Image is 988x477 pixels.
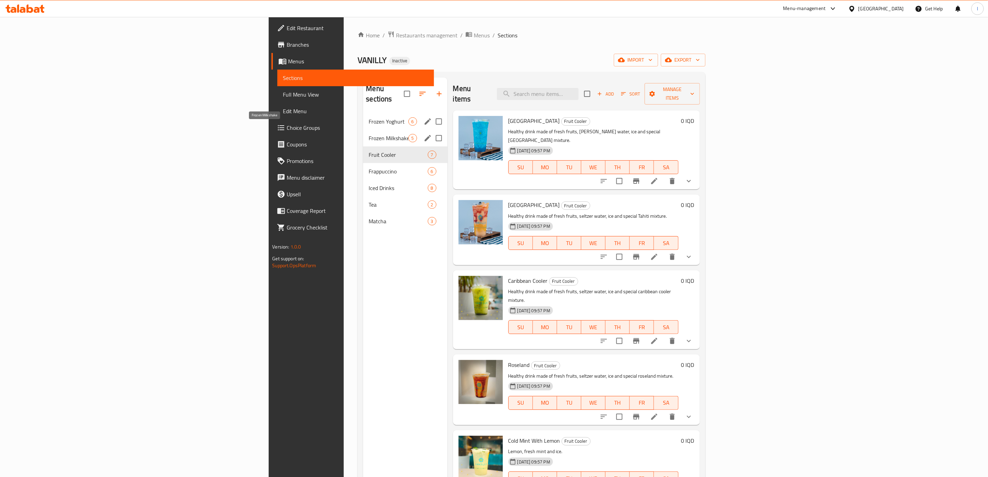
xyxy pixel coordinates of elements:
nav: breadcrumb [358,31,705,40]
span: 3 [428,218,436,225]
button: FR [630,236,654,250]
span: Manage items [650,85,694,102]
h6: 0 IQD [681,436,694,445]
img: Tahiti [459,200,503,244]
svg: Show Choices [685,337,693,345]
button: delete [664,408,681,425]
span: 6 [409,118,417,125]
button: import [614,54,658,66]
button: TU [557,160,581,174]
span: 1.0.0 [290,242,301,251]
span: import [619,56,653,64]
button: WE [581,160,606,174]
span: TU [560,322,579,332]
span: Select to update [612,409,627,424]
a: Grocery Checklist [271,219,434,236]
a: Sections [277,70,434,86]
span: Caribbean Cooler [508,276,548,286]
span: Full Menu View [283,90,428,99]
a: Menus [271,53,434,70]
span: Sort sections [414,85,431,102]
nav: Menu sections [363,110,447,232]
button: MO [533,236,557,250]
span: WE [584,238,603,248]
a: Menu disclaimer [271,169,434,186]
span: [GEOGRAPHIC_DATA] [508,116,560,126]
span: 8 [428,185,436,191]
span: Frozen Milkshake [369,134,408,142]
span: SA [657,162,675,172]
button: WE [581,320,606,334]
h2: Menu items [453,83,489,104]
button: WE [581,236,606,250]
button: sort-choices [595,333,612,349]
svg: Show Choices [685,253,693,261]
a: Coverage Report [271,202,434,219]
button: show more [681,333,697,349]
span: Cold Mint With Lemon [508,435,560,446]
span: TH [608,398,627,408]
button: MO [533,320,557,334]
li: / [460,31,463,39]
button: TH [606,320,630,334]
button: TU [557,396,581,410]
h6: 0 IQD [681,360,694,370]
span: [DATE] 09:57 PM [515,223,553,229]
div: Menu-management [783,4,826,13]
span: Fruit Cooler [550,277,578,285]
span: [DATE] 09:57 PM [515,459,553,465]
button: FR [630,396,654,410]
a: Upsell [271,186,434,202]
span: [DATE] 09:57 PM [515,383,553,389]
h6: 0 IQD [681,116,694,126]
span: Add item [594,89,617,99]
a: Edit menu item [650,413,658,421]
div: Fruit Cooler [561,201,590,210]
span: Fruit Cooler [369,151,427,159]
a: Edit menu item [650,337,658,345]
span: SA [657,322,675,332]
button: delete [664,333,681,349]
div: Frappuccino [369,167,427,175]
span: Menus [474,31,490,39]
span: 7 [428,152,436,158]
button: delete [664,249,681,265]
button: FR [630,320,654,334]
div: items [428,217,436,225]
div: Fruit Cooler [549,277,578,286]
span: Fruit Cooler [562,437,590,445]
button: TH [606,396,630,410]
span: Edit Menu [283,107,428,115]
p: Healthy drink made of fresh fruits, seltzer water, ice and special caribbean cooler mixture. [508,287,678,305]
a: Edit Menu [277,103,434,119]
h6: 0 IQD [681,200,694,210]
span: Coverage Report [287,207,428,215]
span: Sections [283,74,428,82]
div: Frappuccino6 [363,163,447,180]
span: TU [560,162,579,172]
span: Select to update [612,174,627,188]
a: Full Menu View [277,86,434,103]
a: Promotions [271,153,434,169]
span: SU [511,238,530,248]
div: Fruit Cooler7 [363,146,447,163]
div: Iced Drinks [369,184,427,192]
div: items [428,151,436,159]
button: sort-choices [595,173,612,189]
button: Branch-specific-item [628,249,645,265]
div: items [408,117,417,126]
svg: Show Choices [685,413,693,421]
span: Frozen Yoghurt [369,117,408,126]
button: TH [606,160,630,174]
span: export [666,56,700,64]
button: SA [654,320,678,334]
p: Healthy drink made of fresh fruits, [PERSON_NAME] water, ice and special [GEOGRAPHIC_DATA] mixture. [508,127,678,145]
span: SU [511,322,530,332]
button: show more [681,173,697,189]
div: Tea2 [363,196,447,213]
button: edit [423,133,433,143]
div: Frozen Yoghurt6edit [363,113,447,130]
button: SU [508,320,533,334]
span: Fruit Cooler [562,202,590,210]
div: items [428,200,436,209]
